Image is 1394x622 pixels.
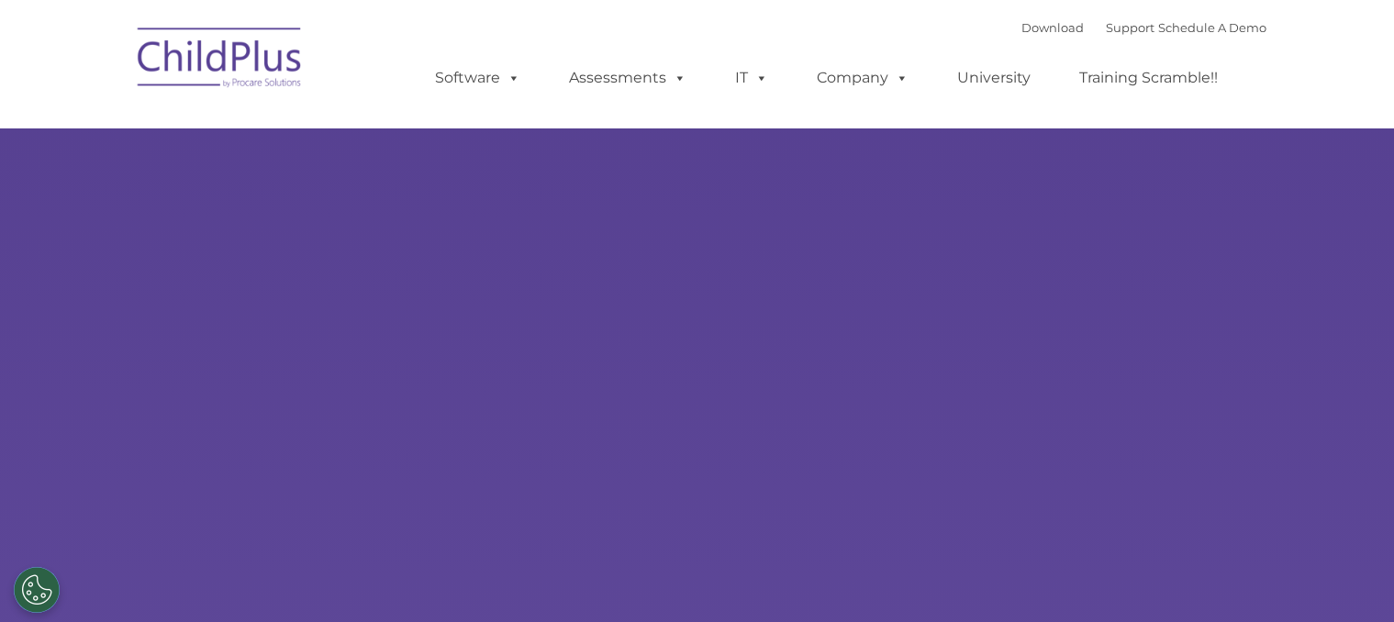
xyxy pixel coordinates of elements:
[417,60,539,96] a: Software
[128,15,312,106] img: ChildPlus by Procare Solutions
[939,60,1049,96] a: University
[1021,20,1266,35] font: |
[1061,60,1236,96] a: Training Scramble!!
[717,60,786,96] a: IT
[14,567,60,613] button: Cookies Settings
[1021,20,1084,35] a: Download
[551,60,705,96] a: Assessments
[1158,20,1266,35] a: Schedule A Demo
[1106,20,1154,35] a: Support
[798,60,927,96] a: Company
